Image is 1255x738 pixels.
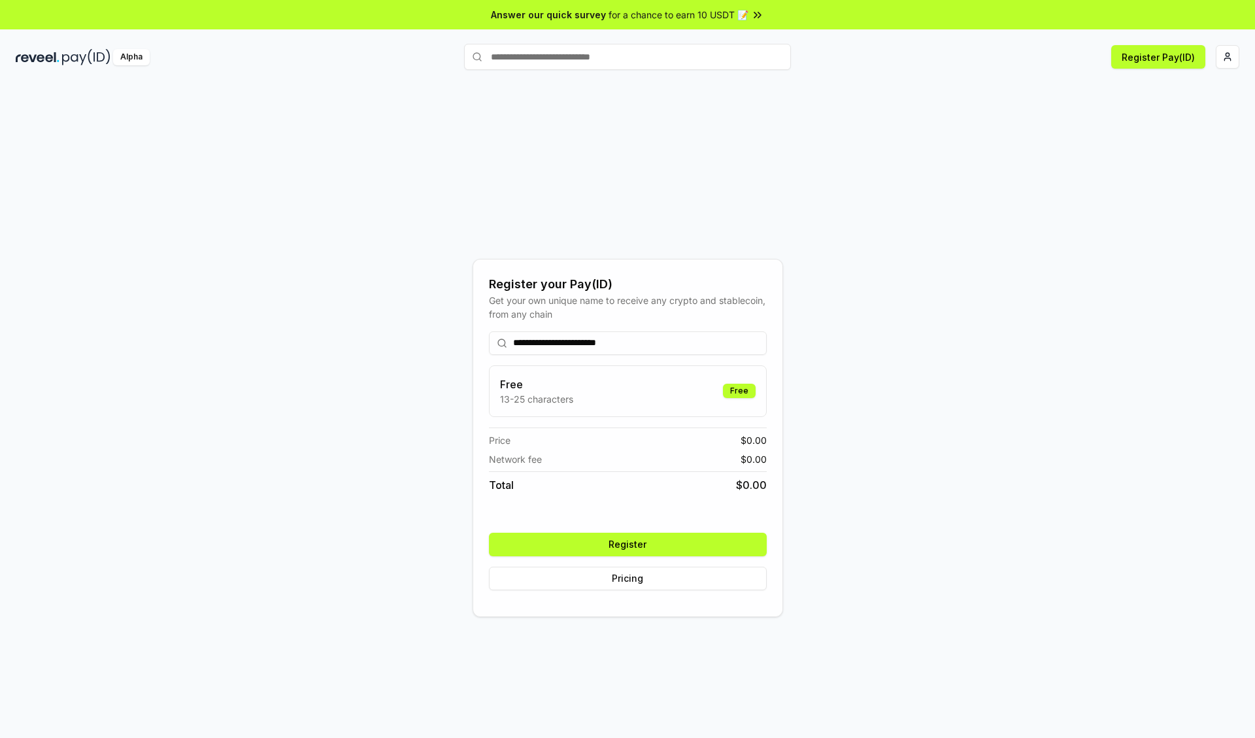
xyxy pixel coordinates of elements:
[500,377,573,392] h3: Free
[489,433,510,447] span: Price
[741,433,767,447] span: $ 0.00
[489,294,767,321] div: Get your own unique name to receive any crypto and stablecoin, from any chain
[62,49,110,65] img: pay_id
[500,392,573,406] p: 13-25 characters
[489,567,767,590] button: Pricing
[723,384,756,398] div: Free
[736,477,767,493] span: $ 0.00
[491,8,606,22] span: Answer our quick survey
[1111,45,1205,69] button: Register Pay(ID)
[113,49,150,65] div: Alpha
[609,8,748,22] span: for a chance to earn 10 USDT 📝
[489,477,514,493] span: Total
[741,452,767,466] span: $ 0.00
[489,533,767,556] button: Register
[489,452,542,466] span: Network fee
[16,49,59,65] img: reveel_dark
[489,275,767,294] div: Register your Pay(ID)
